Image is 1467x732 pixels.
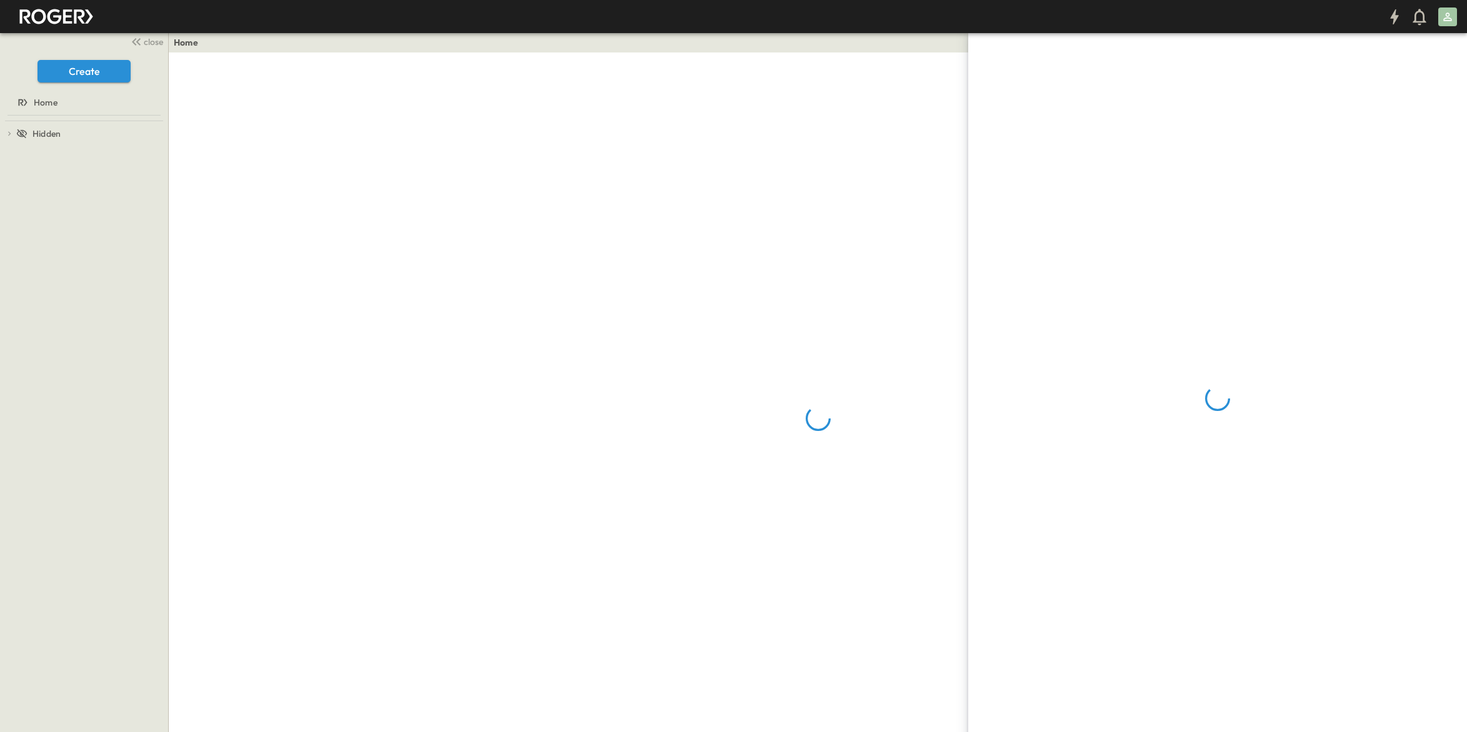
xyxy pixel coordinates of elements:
a: Home [174,36,198,49]
span: Home [34,96,58,109]
span: Hidden [33,127,61,140]
nav: breadcrumbs [174,36,206,49]
button: Create [38,60,131,82]
span: close [144,36,163,48]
